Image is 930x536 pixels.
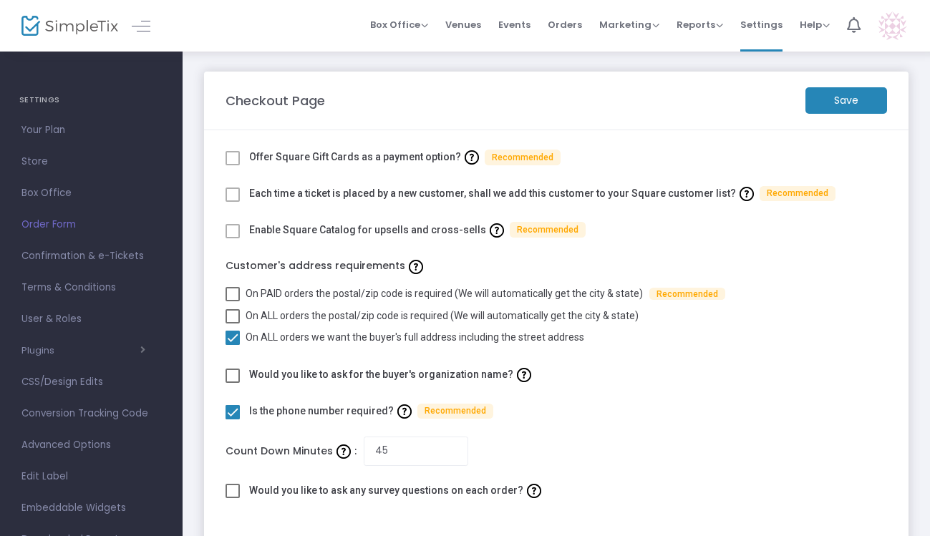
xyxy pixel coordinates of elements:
img: question-mark [409,260,423,274]
span: Box Office [21,184,161,203]
span: Recommended [510,222,586,238]
span: Store [21,152,161,171]
button: Plugins [21,345,145,356]
label: Would you like to ask any survey questions on each order? [249,479,545,502]
span: Recommended [760,186,835,202]
span: Settings [740,6,783,43]
m-panel-title: Checkout Page [226,91,325,110]
span: Confirmation & e-Tickets [21,247,161,265]
img: question-mark [336,444,351,459]
span: CSS/Design Edits [21,373,161,391]
span: On PAID orders the postal/zip code is required (We will automatically get the city & state) [246,288,643,299]
label: Customer's address requirements [226,255,887,277]
span: Recommended [485,150,561,165]
span: Reports [677,18,723,31]
span: On ALL orders we want the buyer's full address including the street address [246,331,584,343]
img: question-mark [397,404,412,419]
img: question-mark [465,150,479,165]
img: question-mark [490,223,504,238]
span: Recommended [417,404,493,419]
label: Would you like to ask for the buyer's organization name? [249,364,535,386]
span: Box Office [370,18,428,31]
img: question-mark [527,484,541,498]
label: Count Down Minutes : [226,440,357,462]
span: Help [800,18,830,31]
span: Order Form [21,215,161,234]
span: Recommended [649,288,725,301]
label: Each time a ticket is placed by a new customer, shall we add this customer to your Square custome... [249,182,835,205]
h4: SETTINGS [19,86,163,114]
span: Venues [445,6,481,43]
span: Events [498,6,531,43]
span: Advanced Options [21,436,161,454]
span: Your Plan [21,121,161,140]
span: Embeddable Widgets [21,499,161,517]
span: Edit Label [21,467,161,486]
span: Marketing [599,18,659,31]
span: Orders [548,6,582,43]
span: Terms & Conditions [21,278,161,297]
span: On ALL orders the postal/zip code is required (We will automatically get the city & state) [246,310,639,321]
label: Offer Square Gift Cards as a payment option? [249,146,561,168]
span: User & Roles [21,310,161,328]
img: question-mark [517,368,531,382]
label: Enable Square Catalog for upsells and cross-sells [249,219,586,241]
input: Minutes [364,437,468,466]
label: Is the phone number required? [249,400,493,422]
m-button: Save [805,87,887,114]
img: question-mark [740,187,754,201]
span: Conversion Tracking Code [21,404,161,423]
